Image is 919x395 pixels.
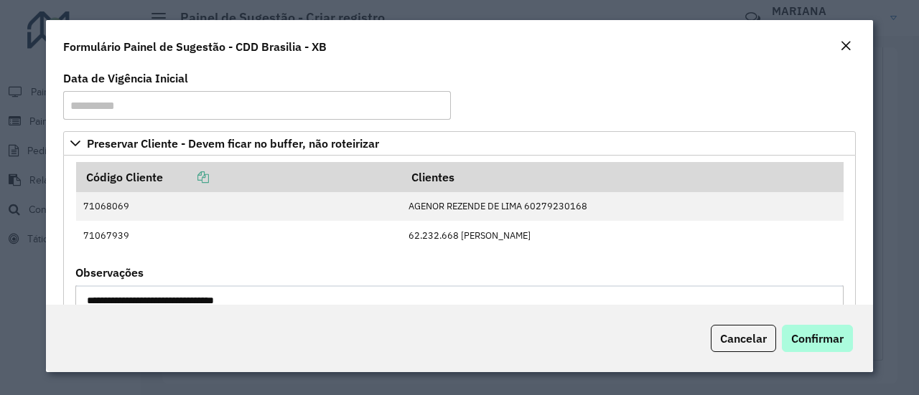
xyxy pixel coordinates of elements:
span: Confirmar [791,331,844,346]
label: Observações [75,264,144,281]
button: Cancelar [711,325,776,352]
td: AGENOR REZENDE DE LIMA 60279230168 [401,192,844,221]
th: Clientes [401,162,844,192]
td: 71067939 [76,221,401,249]
span: Preservar Cliente - Devem ficar no buffer, não roteirizar [87,138,379,149]
h4: Formulário Painel de Sugestão - CDD Brasilia - XB [63,38,327,55]
button: Close [836,37,856,56]
button: Confirmar [782,325,853,352]
a: Preservar Cliente - Devem ficar no buffer, não roteirizar [63,131,856,156]
a: Copiar [163,170,209,184]
label: Data de Vigência Inicial [63,70,188,87]
td: 62.232.668 [PERSON_NAME] [401,221,844,249]
td: 71068069 [76,192,401,221]
em: Fechar [840,40,852,52]
span: Cancelar [720,331,767,346]
th: Código Cliente [76,162,401,192]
